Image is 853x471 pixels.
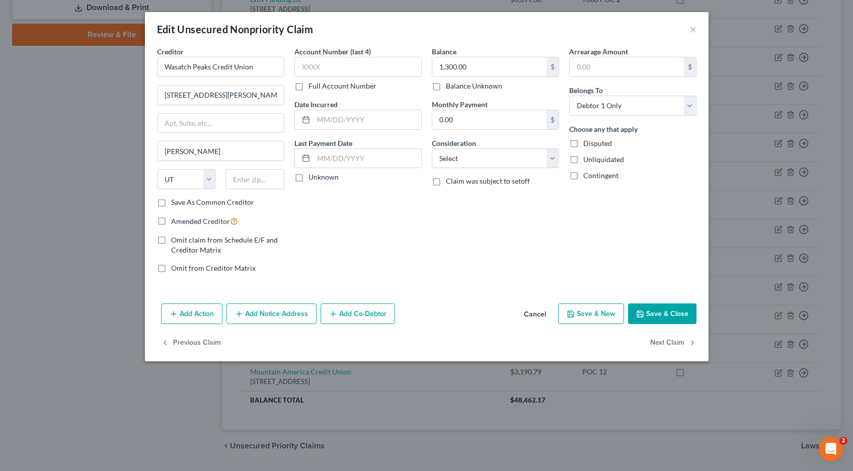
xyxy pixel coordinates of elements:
label: Last Payment Date [294,138,352,148]
span: Claim was subject to setoff [446,177,530,185]
button: × [689,23,696,35]
input: Enter zip... [225,169,284,189]
div: $ [547,110,559,129]
input: MM/DD/YYYY [314,149,421,168]
input: Search creditor by name... [157,57,284,77]
label: Arrearage Amount [569,46,628,57]
button: Add Co-Debtor [321,303,395,325]
label: Save As Common Creditor [171,197,254,207]
input: Apt, Suite, etc... [158,114,284,133]
div: $ [547,57,559,76]
span: Omit claim from Schedule E/F and Creditor Matrix [171,235,278,254]
input: 0.00 [432,110,547,129]
span: Creditor [157,47,184,56]
input: 0.00 [432,57,547,76]
label: Unknown [308,172,339,182]
div: Edit Unsecured Nonpriority Claim [157,22,314,36]
label: Choose any that apply [569,124,638,134]
button: Previous Claim [161,332,221,353]
span: Omit from Creditor Matrix [171,264,256,272]
span: 2 [839,437,847,445]
button: Add Action [161,303,222,325]
button: Save & Close [628,303,696,325]
input: Enter address... [158,86,284,105]
div: $ [684,57,696,76]
input: 0.00 [570,57,684,76]
button: Save & New [558,303,624,325]
label: Consideration [432,138,476,148]
input: XXXX [294,57,422,77]
input: Enter city... [158,141,284,161]
label: Date Incurred [294,99,338,110]
span: Contingent [583,171,618,180]
label: Full Account Number [308,81,376,91]
input: MM/DD/YYYY [314,110,421,129]
button: Next Claim [650,332,696,353]
button: Cancel [516,304,554,325]
button: Add Notice Address [226,303,317,325]
iframe: Intercom live chat [819,437,843,461]
label: Account Number (last 4) [294,46,371,57]
span: Belongs To [569,86,603,95]
label: Balance Unknown [446,81,502,91]
label: Balance [432,46,456,57]
span: Amended Creditor [171,217,230,225]
span: Disputed [583,139,612,147]
span: Unliquidated [583,155,624,164]
label: Monthly Payment [432,99,488,110]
